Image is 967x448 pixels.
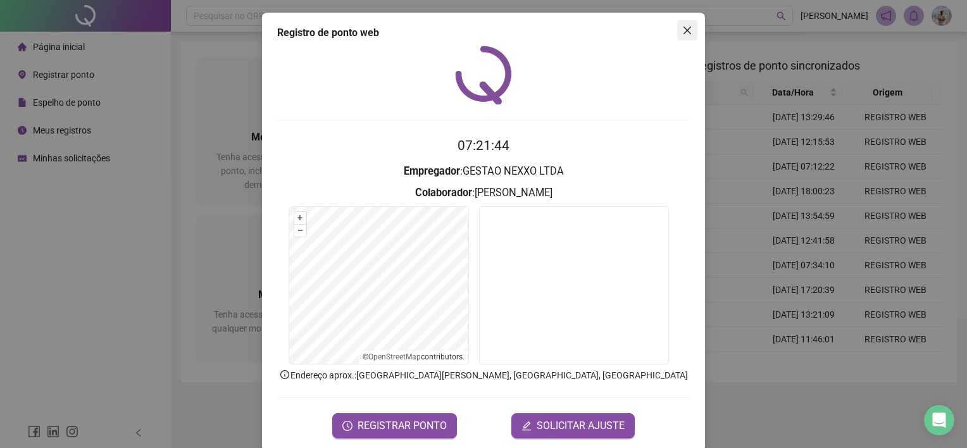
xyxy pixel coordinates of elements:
[682,25,692,35] span: close
[537,418,625,433] span: SOLICITAR AJUSTE
[277,185,690,201] h3: : [PERSON_NAME]
[332,413,457,439] button: REGISTRAR PONTO
[368,352,421,361] a: OpenStreetMap
[677,20,697,40] button: Close
[521,421,532,431] span: edit
[277,25,690,40] div: Registro de ponto web
[294,225,306,237] button: –
[279,369,290,380] span: info-circle
[511,413,635,439] button: editSOLICITAR AJUSTE
[358,418,447,433] span: REGISTRAR PONTO
[458,138,509,153] time: 07:21:44
[404,165,460,177] strong: Empregador
[342,421,352,431] span: clock-circle
[294,212,306,224] button: +
[455,46,512,104] img: QRPoint
[277,368,690,382] p: Endereço aprox. : [GEOGRAPHIC_DATA][PERSON_NAME], [GEOGRAPHIC_DATA], [GEOGRAPHIC_DATA]
[277,163,690,180] h3: : GESTAO NEXXO LTDA
[924,405,954,435] div: Open Intercom Messenger
[415,187,472,199] strong: Colaborador
[363,352,465,361] li: © contributors.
